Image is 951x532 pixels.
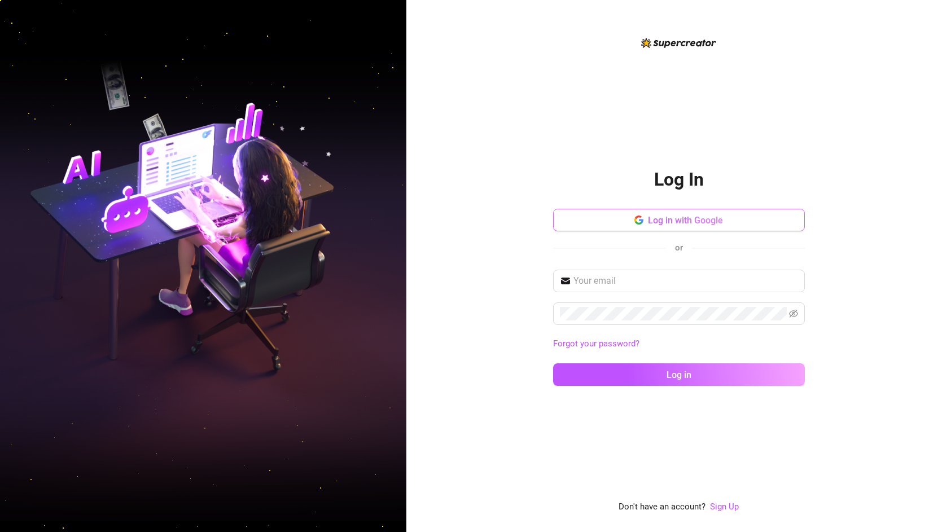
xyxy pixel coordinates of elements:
[654,168,704,191] h2: Log In
[553,363,805,386] button: Log in
[710,500,739,514] a: Sign Up
[641,38,716,48] img: logo-BBDzfeDw.svg
[789,309,798,318] span: eye-invisible
[675,243,683,253] span: or
[553,209,805,231] button: Log in with Google
[553,338,639,349] a: Forgot your password?
[553,337,805,351] a: Forgot your password?
[619,500,705,514] span: Don't have an account?
[648,215,723,226] span: Log in with Google
[667,370,691,380] span: Log in
[710,502,739,512] a: Sign Up
[573,274,798,288] input: Your email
